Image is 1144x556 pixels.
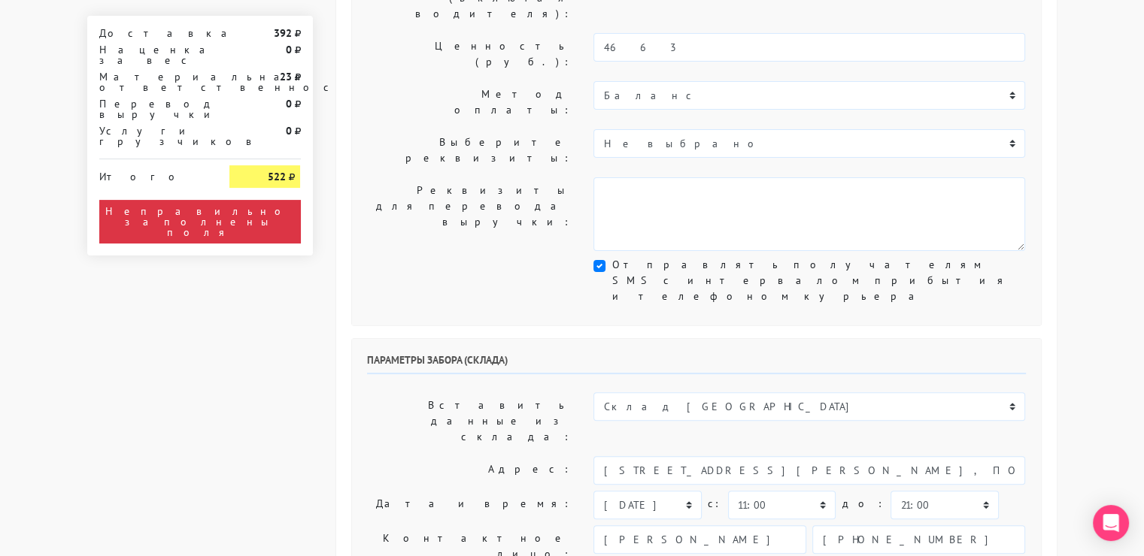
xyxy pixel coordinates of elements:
[88,98,219,119] div: Перевод выручки
[88,71,219,92] div: Материальная ответственность
[842,491,885,517] label: до:
[812,525,1025,554] input: Телефон
[99,200,301,243] div: Неправильно заполнены поля
[367,354,1026,374] h6: Параметры забора (склада)
[356,33,583,75] label: Ценность (руб.):
[285,124,291,137] strong: 0
[1093,505,1129,541] div: Open Intercom Messenger
[88,44,219,65] div: Наценка за вес
[611,257,1025,304] label: Отправлять получателям SMS с интервалом прибытия и телефоном курьера
[356,177,583,251] label: Реквизиты для перевода выручки:
[267,170,285,183] strong: 522
[279,70,291,83] strong: 23
[356,81,583,123] label: Метод оплаты:
[99,165,208,182] div: Итого
[356,456,583,485] label: Адрес:
[708,491,722,517] label: c:
[285,43,291,56] strong: 0
[593,525,806,554] input: Имя
[356,392,583,450] label: Вставить данные из склада:
[285,97,291,110] strong: 0
[88,28,219,38] div: Доставка
[356,491,583,519] label: Дата и время:
[356,129,583,171] label: Выберите реквизиты:
[88,125,219,147] div: Услуги грузчиков
[273,26,291,40] strong: 392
